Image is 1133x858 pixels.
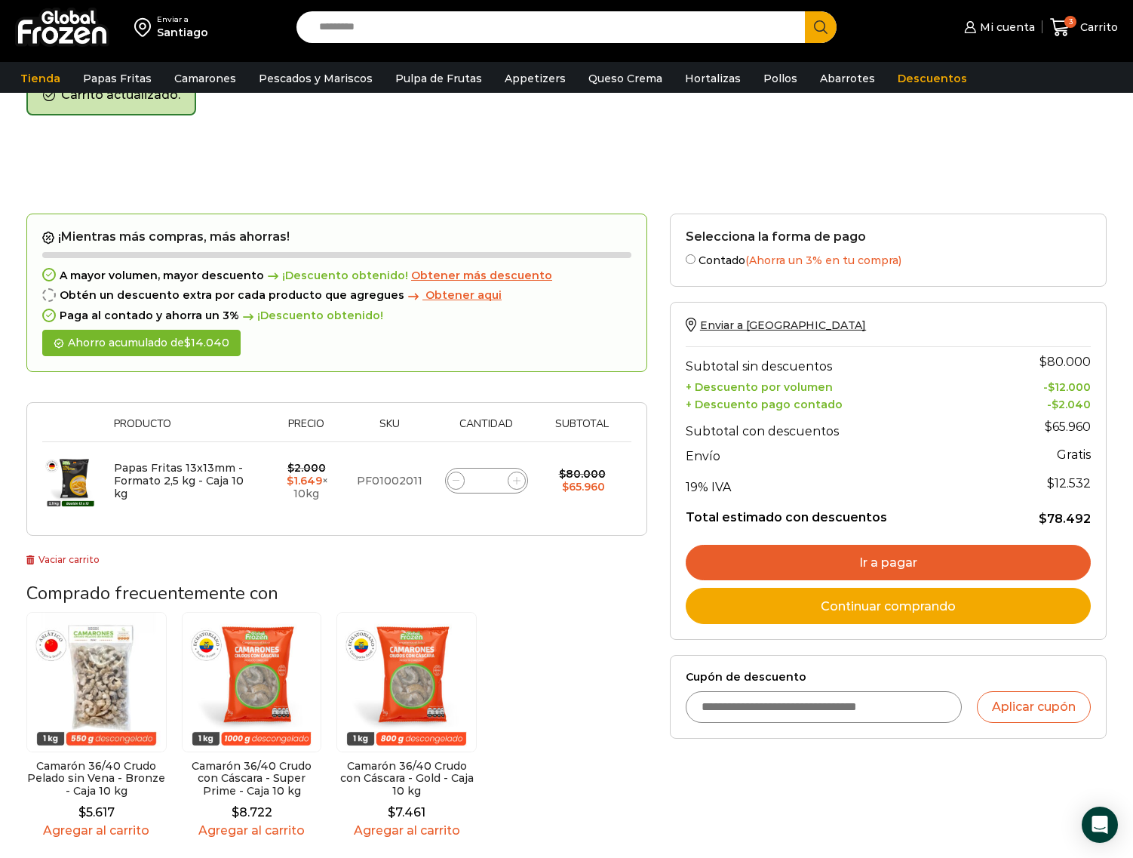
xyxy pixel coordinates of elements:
a: Agregar al carrito [26,823,167,838]
h2: Camarón 36/40 Crudo con Cáscara - Super Prime - Caja 10 kg [182,760,322,798]
bdi: 1.649 [287,474,322,487]
a: 3 Carrito [1050,10,1118,45]
a: Ir a pagar [686,545,1091,581]
span: $ [78,805,86,820]
label: Cupón de descuento [686,671,1091,684]
span: $ [1039,355,1047,369]
a: Continuar comprando [686,588,1091,624]
bdi: 8.722 [232,805,272,820]
span: $ [562,480,569,494]
th: Cantidad [432,418,540,441]
td: PF01002011 [346,441,433,520]
bdi: 65.960 [1045,420,1091,434]
div: Enviar a [157,14,208,25]
bdi: 65.960 [562,480,605,494]
span: 3 [1064,16,1076,28]
span: $ [1048,380,1055,394]
h2: Camarón 36/40 Crudo Pelado sin Vena - Bronze - Caja 10 kg [26,760,167,798]
th: Sku [346,418,433,441]
bdi: 78.492 [1039,512,1091,526]
button: Aplicar cupón [977,691,1091,723]
a: Agregar al carrito [336,823,477,838]
span: $ [184,336,191,349]
a: Camarones [167,64,244,93]
bdi: 7.461 [388,805,425,820]
span: $ [1045,420,1052,434]
a: Agregar al carrito [182,823,322,838]
bdi: 14.040 [184,336,229,349]
a: Enviar a [GEOGRAPHIC_DATA] [686,318,866,332]
bdi: 80.000 [559,467,606,481]
span: Comprado frecuentemente con [26,581,278,605]
span: Enviar a [GEOGRAPHIC_DATA] [700,318,866,332]
input: Product quantity [476,470,497,491]
th: Subtotal sin descuentos [686,347,998,377]
a: Pulpa de Frutas [388,64,490,93]
bdi: 5.617 [78,805,115,820]
span: ¡Descuento obtenido! [264,269,408,282]
a: Hortalizas [677,64,748,93]
h2: ¡Mientras más compras, más ahorras! [42,229,631,244]
span: Mi cuenta [976,20,1035,35]
span: (Ahorra un 3% en tu compra) [745,254,901,267]
bdi: 12.000 [1048,380,1091,394]
span: ¡Descuento obtenido! [239,309,383,322]
strong: Gratis [1057,447,1091,462]
a: Obtener más descuento [411,269,552,282]
div: Open Intercom Messenger [1082,807,1118,843]
a: Appetizers [497,64,573,93]
span: $ [559,467,566,481]
a: Vaciar carrito [26,554,100,565]
a: Papas Fritas [75,64,159,93]
td: × 10kg [266,441,346,520]
h2: Selecciona la forma de pago [686,229,1091,244]
span: $ [1047,476,1055,491]
span: $ [287,474,293,487]
span: $ [1052,398,1058,411]
td: - [997,377,1091,395]
a: Descuentos [890,64,975,93]
bdi: 2.000 [287,461,326,475]
span: $ [388,805,395,820]
th: Producto [106,418,266,441]
span: 12.532 [1047,476,1091,491]
input: Contado(Ahorra un 3% en tu compra) [686,254,695,264]
th: Total estimado con descuentos [686,498,998,527]
div: A mayor volumen, mayor descuento [42,269,631,282]
div: Ahorro acumulado de [42,330,241,356]
div: Santiago [157,25,208,40]
th: Precio [266,418,346,441]
span: $ [232,805,239,820]
th: + Descuento pago contado [686,395,998,412]
td: - [997,395,1091,412]
label: Contado [686,251,1091,267]
a: Pescados y Mariscos [251,64,380,93]
a: Mi cuenta [960,12,1034,42]
a: Obtener aqui [404,289,502,302]
th: Envío [686,442,998,469]
img: address-field-icon.svg [134,14,157,40]
a: Abarrotes [812,64,883,93]
th: + Descuento por volumen [686,377,998,395]
a: Papas Fritas 13x13mm - Formato 2,5 kg - Caja 10 kg [114,461,244,500]
div: Carrito actualizado. [26,76,196,115]
span: Carrito [1076,20,1118,35]
span: Obtener aqui [425,288,502,302]
bdi: 2.040 [1052,398,1091,411]
a: Tienda [13,64,68,93]
bdi: 80.000 [1039,355,1091,369]
div: Paga al contado y ahorra un 3% [42,309,631,322]
span: $ [1039,512,1047,526]
h2: Camarón 36/40 Crudo con Cáscara - Gold - Caja 10 kg [336,760,477,798]
span: $ [287,461,294,475]
a: Pollos [756,64,805,93]
th: 19% IVA [686,468,998,498]
div: Obtén un descuento extra por cada producto que agregues [42,289,631,302]
a: Queso Crema [581,64,670,93]
th: Subtotal [540,418,624,441]
button: Search button [805,11,837,43]
th: Subtotal con descuentos [686,412,998,442]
